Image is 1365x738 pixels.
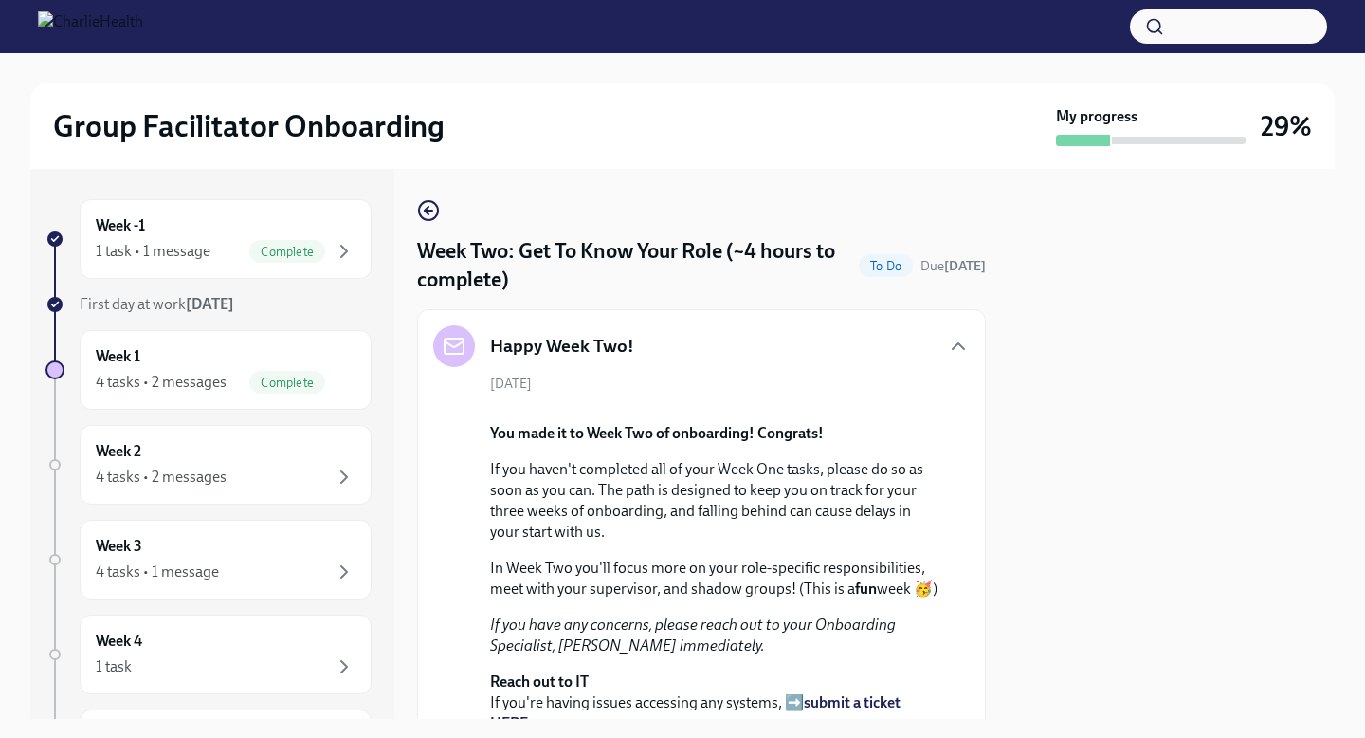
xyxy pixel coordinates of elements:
span: [DATE] [490,375,532,393]
h6: Week -1 [96,215,145,236]
img: CharlieHealth [38,11,143,42]
div: 4 tasks • 2 messages [96,372,227,393]
span: Complete [249,245,325,259]
span: Complete [249,376,325,390]
strong: Reach out to IT [490,673,589,691]
h4: Week Two: Get To Know Your Role (~4 hours to complete) [417,237,851,294]
h5: Happy Week Two! [490,334,634,359]
div: 4 tasks • 2 messages [96,467,227,488]
div: 1 task • 1 message [96,241,210,262]
a: Week 41 task [45,615,372,694]
h3: 29% [1261,109,1312,143]
strong: [DATE] [186,295,234,313]
span: Due [920,258,986,274]
div: 4 tasks • 1 message [96,562,219,582]
p: In Week Two you'll focus more on your role-specific responsibilities, meet with your supervisor, ... [490,558,939,600]
h2: Group Facilitator Onboarding [53,107,445,145]
p: If you're having issues accessing any systems, ➡️ . [490,672,939,734]
em: If you have any concerns, please reach out to your Onboarding Specialist, [PERSON_NAME] immediately. [490,616,896,655]
span: To Do [859,259,913,273]
h6: Week 1 [96,346,140,367]
strong: [DATE] [944,258,986,274]
strong: You made it to Week Two of onboarding! Congrats! [490,424,824,442]
a: Week 24 tasks • 2 messages [45,425,372,505]
div: 1 task [96,656,132,677]
p: If you haven't completed all of your Week One tasks, please do so as soon as you can. The path is... [490,459,939,543]
a: First day at work[DATE] [45,294,372,315]
h6: Week 2 [96,441,141,462]
h6: Week 3 [96,536,142,557]
strong: My progress [1056,106,1137,127]
strong: fun [855,580,877,598]
span: August 25th, 2025 10:00 [920,257,986,275]
a: Week 14 tasks • 2 messagesComplete [45,330,372,410]
a: Week -11 task • 1 messageComplete [45,199,372,279]
span: First day at work [80,295,234,313]
a: Week 34 tasks • 1 message [45,520,372,600]
h6: Week 4 [96,631,142,652]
